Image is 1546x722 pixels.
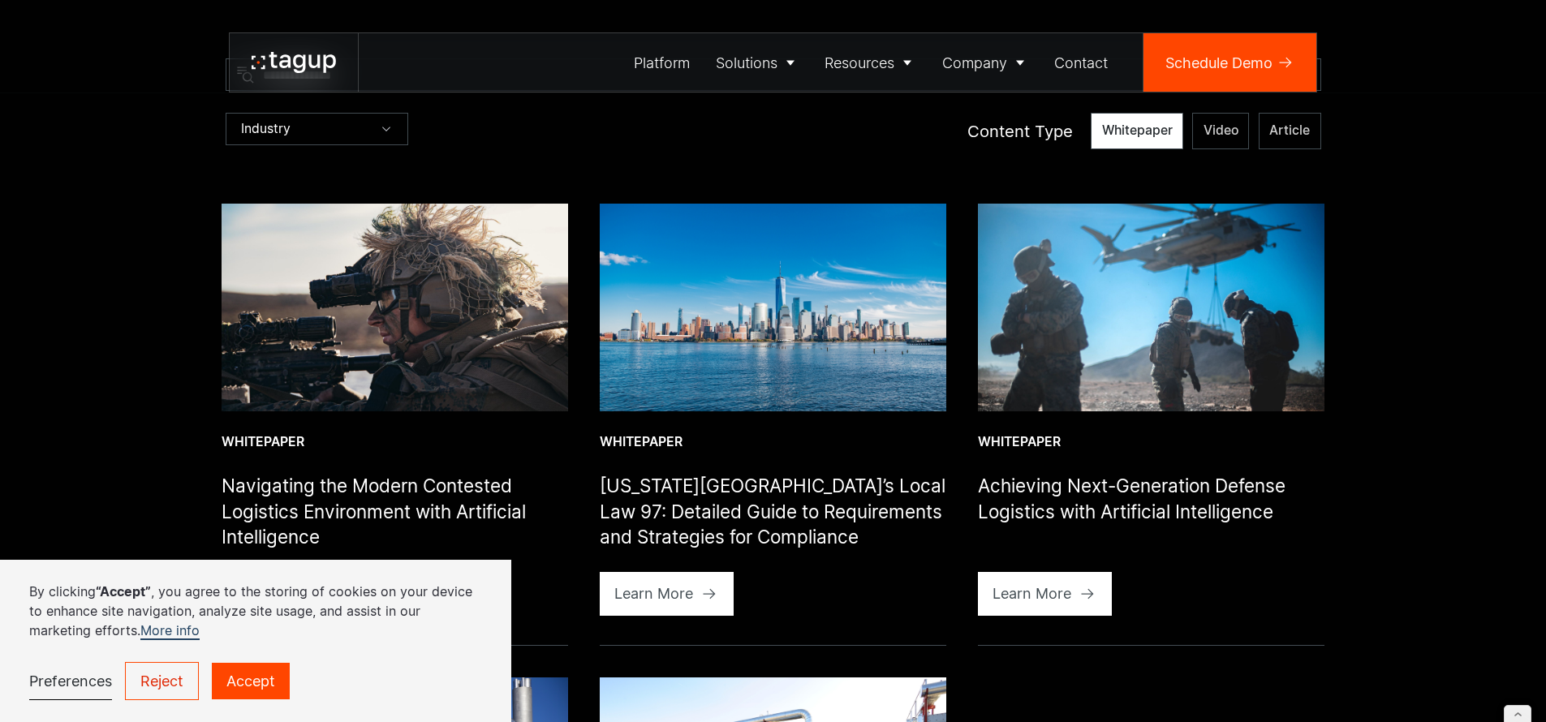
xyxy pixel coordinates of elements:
a: Company [929,33,1042,92]
a: Resources [812,33,930,92]
div: Industry [226,113,408,145]
a: More info [140,622,200,640]
div: Solutions [716,52,777,74]
form: Resources [226,58,1321,149]
a: Learn More [978,572,1112,616]
h1: [US_STATE][GEOGRAPHIC_DATA]’s Local Law 97: Detailed Guide to Requirements and Strategies for Com... [600,473,946,550]
div: Schedule Demo [1165,52,1273,74]
span: Video [1204,122,1238,140]
a: Platform [622,33,704,92]
h1: Navigating the Modern Contested Logistics Environment with Artificial Intelligence [222,473,568,550]
span: Whitepaper [1102,122,1173,140]
div: Company [942,52,1007,74]
strong: “Accept” [96,583,151,600]
a: Reject [125,662,199,700]
a: Contact [1042,33,1122,92]
div: Resources [825,52,894,74]
div: Whitepaper [978,433,1324,451]
a: Schedule Demo [1143,33,1316,92]
div: Whitepaper [222,433,568,451]
div: Whitepaper [600,433,946,451]
img: U.S. Marine Corps photo by Cpl. Aziza Kamuhanda_231002-M-AK118-1086 [222,204,568,411]
div: Content Type [967,119,1073,143]
div: Industry [241,121,291,137]
a: Learn More [600,572,734,616]
img: landing support specialists insert and extract assets in terrain, photo by Sgt. Conner Robbins [978,204,1324,411]
div: Learn More [993,582,1071,604]
p: By clicking , you agree to the storing of cookies on your device to enhance site navigation, anal... [29,582,482,640]
a: Preferences [29,663,112,700]
div: Platform [634,52,690,74]
span: Article [1269,122,1310,140]
a: Accept [212,663,290,699]
div: Contact [1054,52,1108,74]
h1: Achieving Next-Generation Defense Logistics with Artificial Intelligence [978,473,1324,524]
div: Learn More [614,582,693,604]
a: Solutions [703,33,812,92]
